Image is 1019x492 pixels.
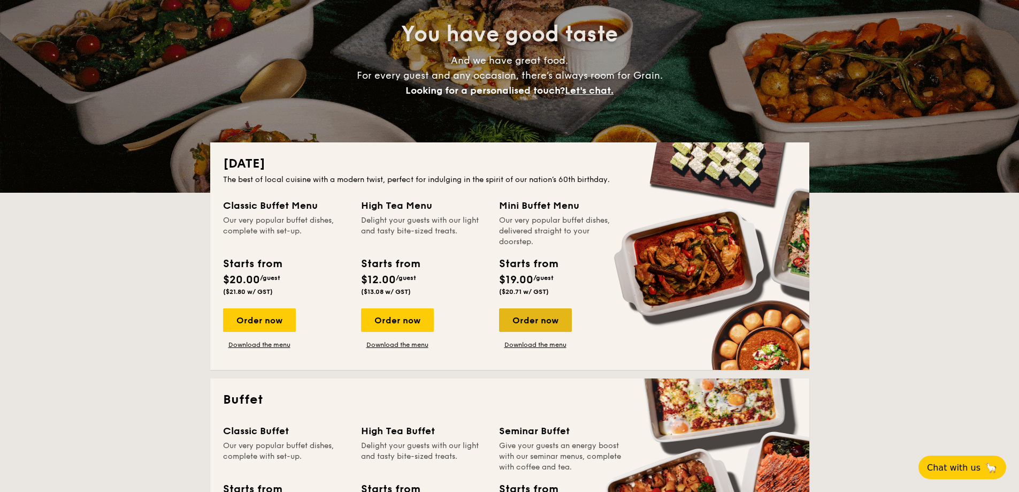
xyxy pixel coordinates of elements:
span: $20.00 [223,274,260,286]
div: Classic Buffet Menu [223,198,348,213]
span: /guest [260,274,280,282]
a: Download the menu [361,340,434,349]
div: Order now [361,308,434,332]
div: Seminar Buffet [499,423,624,438]
span: Looking for a personalised touch? [405,85,565,96]
span: 🦙 [985,461,998,474]
div: Starts from [361,256,419,272]
span: And we have great food. For every guest and any occasion, there’s always room for Grain. [357,55,663,96]
div: Order now [499,308,572,332]
div: Our very popular buffet dishes, delivered straight to your doorstep. [499,215,624,247]
div: Starts from [499,256,557,272]
div: Classic Buffet [223,423,348,438]
span: ($21.80 w/ GST) [223,288,273,296]
a: Download the menu [223,340,296,349]
span: Let's chat. [565,85,614,96]
div: Our very popular buffet dishes, complete with set-up. [223,215,348,247]
span: ($20.71 w/ GST) [499,288,549,296]
div: Order now [223,308,296,332]
div: Mini Buffet Menu [499,198,624,213]
div: The best of local cuisine with a modern twist, perfect for indulging in the spirit of our nation’... [223,175,796,185]
div: Delight your guests with our light and tasty bite-sized treats. [361,215,486,247]
div: Delight your guests with our light and tasty bite-sized treats. [361,441,486,473]
h2: [DATE] [223,155,796,172]
span: You have good taste [401,21,618,47]
span: Chat with us [927,463,980,473]
div: Starts from [223,256,281,272]
div: Give your guests an energy boost with our seminar menus, complete with coffee and tea. [499,441,624,473]
span: ($13.08 w/ GST) [361,288,411,296]
div: Our very popular buffet dishes, complete with set-up. [223,441,348,473]
span: $12.00 [361,274,396,286]
a: Download the menu [499,340,572,349]
div: High Tea Menu [361,198,486,213]
div: High Tea Buffet [361,423,486,438]
h2: Buffet [223,391,796,408]
span: /guest [533,274,554,282]
span: /guest [396,274,416,282]
span: $19.00 [499,274,533,286]
button: Chat with us🦙 [918,456,1006,479]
